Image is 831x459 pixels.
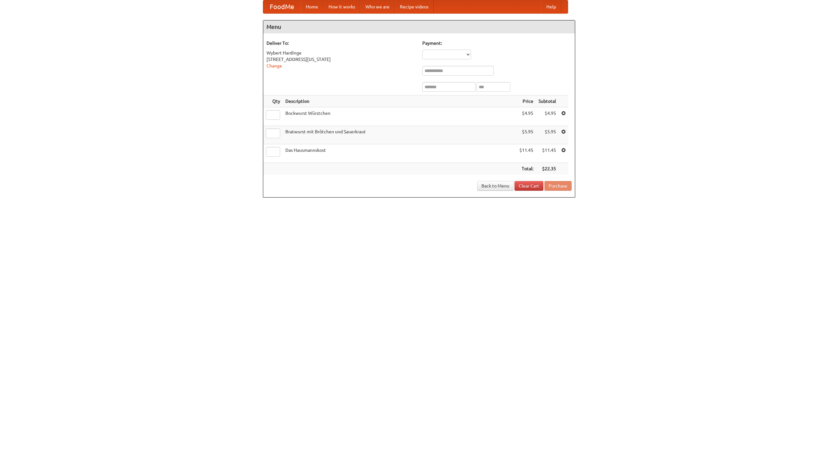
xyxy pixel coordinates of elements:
[283,144,517,163] td: Das Hausmannskost
[283,126,517,144] td: Bratwurst mit Brötchen und Sauerkraut
[541,0,561,13] a: Help
[267,40,416,46] h5: Deliver To:
[517,144,536,163] td: $11.45
[517,163,536,175] th: Total:
[323,0,360,13] a: How it works
[395,0,434,13] a: Recipe videos
[267,63,282,68] a: Change
[283,107,517,126] td: Bockwurst Würstchen
[544,181,572,191] button: Purchase
[536,126,559,144] td: $5.95
[360,0,395,13] a: Who we are
[422,40,572,46] h5: Payment:
[477,181,514,191] a: Back to Menu
[515,181,543,191] a: Clear Cart
[263,20,575,33] h4: Menu
[267,56,416,63] div: [STREET_ADDRESS][US_STATE]
[301,0,323,13] a: Home
[263,0,301,13] a: FoodMe
[536,163,559,175] th: $22.35
[536,107,559,126] td: $4.95
[517,126,536,144] td: $5.95
[517,95,536,107] th: Price
[283,95,517,107] th: Description
[517,107,536,126] td: $4.95
[267,50,416,56] div: Wybert Hardinge
[536,144,559,163] td: $11.45
[263,95,283,107] th: Qty
[536,95,559,107] th: Subtotal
